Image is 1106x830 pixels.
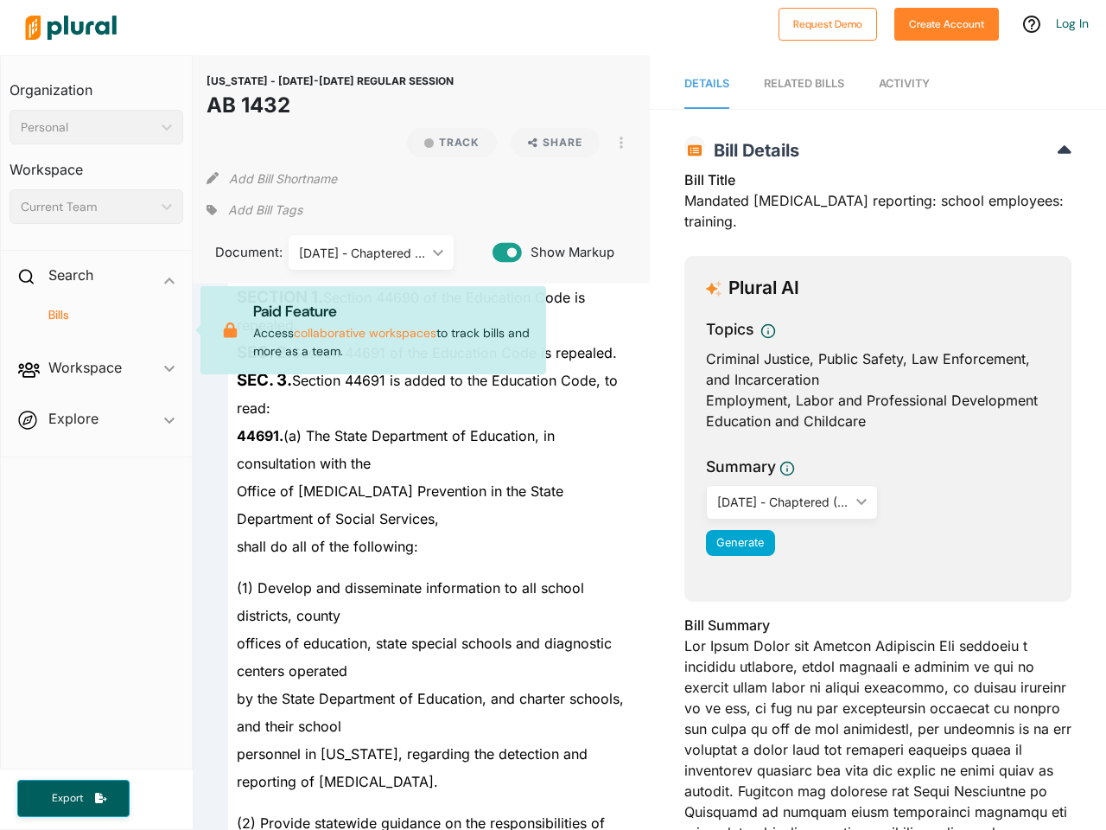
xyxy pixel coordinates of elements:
[48,265,93,284] h2: Search
[706,411,1050,431] div: Education and Childcare
[228,201,302,219] span: Add Bill Tags
[407,128,497,157] button: Track
[294,325,436,341] a: collaborative workspaces
[237,370,292,390] strong: SEC. 3.
[705,140,799,161] span: Bill Details
[1056,16,1089,31] a: Log In
[894,8,999,41] button: Create Account
[237,427,283,444] strong: 44691.
[10,65,183,103] h3: Organization
[21,198,155,216] div: Current Team
[779,14,877,32] a: Request Demo
[728,278,799,299] h3: Plural AI
[764,75,844,92] div: RELATED BILLS
[706,530,775,556] button: Generate
[21,118,155,137] div: Personal
[504,128,607,157] button: Share
[299,244,426,262] div: [DATE] - Chaptered ([DATE])
[237,690,624,735] span: by the State Department of Education, and charter schools, and their school
[237,482,563,527] span: Office of [MEDICAL_DATA] Prevention in the State Department of Social Services,
[879,77,930,90] span: Activity
[17,780,130,817] button: Export
[894,14,999,32] a: Create Account
[706,390,1050,411] div: Employment, Labor and Professional Development
[237,538,418,555] span: shall do all of the following:
[237,745,588,790] span: personnel in [US_STATE], regarding the detection and reporting of [MEDICAL_DATA].
[522,243,614,262] span: Show Markup
[237,635,612,680] span: offices of education, state special schools and diagnostic centers operated
[27,307,175,323] a: Bills
[717,493,849,511] div: [DATE] - Chaptered ([DATE])
[207,74,454,87] span: [US_STATE] - [DATE]-[DATE] REGULAR SESSION
[684,169,1071,242] div: Mandated [MEDICAL_DATA] reporting: school employees: training.
[253,300,532,361] p: Access to track bills and more as a team.
[706,348,1050,390] div: Criminal Justice, Public Safety, Law Enforcement, and Incarceration
[253,300,532,322] p: Paid Feature
[716,536,764,549] span: Generate
[207,90,454,121] h1: AB 1432
[229,164,337,192] button: Add Bill Shortname
[764,60,844,109] a: RELATED BILLS
[207,243,267,262] span: Document:
[684,60,729,109] a: Details
[779,8,877,41] button: Request Demo
[511,128,600,157] button: Share
[879,60,930,109] a: Activity
[706,456,776,478] h3: Summary
[40,791,95,806] span: Export
[684,77,729,90] span: Details
[706,318,753,341] h3: Topics
[10,144,183,182] h3: Workspace
[684,615,1071,635] h3: Bill Summary
[237,427,555,472] span: (a) The State Department of Education, in consultation with the
[684,169,1071,190] h3: Bill Title
[207,197,302,223] div: Add tags
[237,579,584,624] span: (1) Develop and disseminate information to all school districts, county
